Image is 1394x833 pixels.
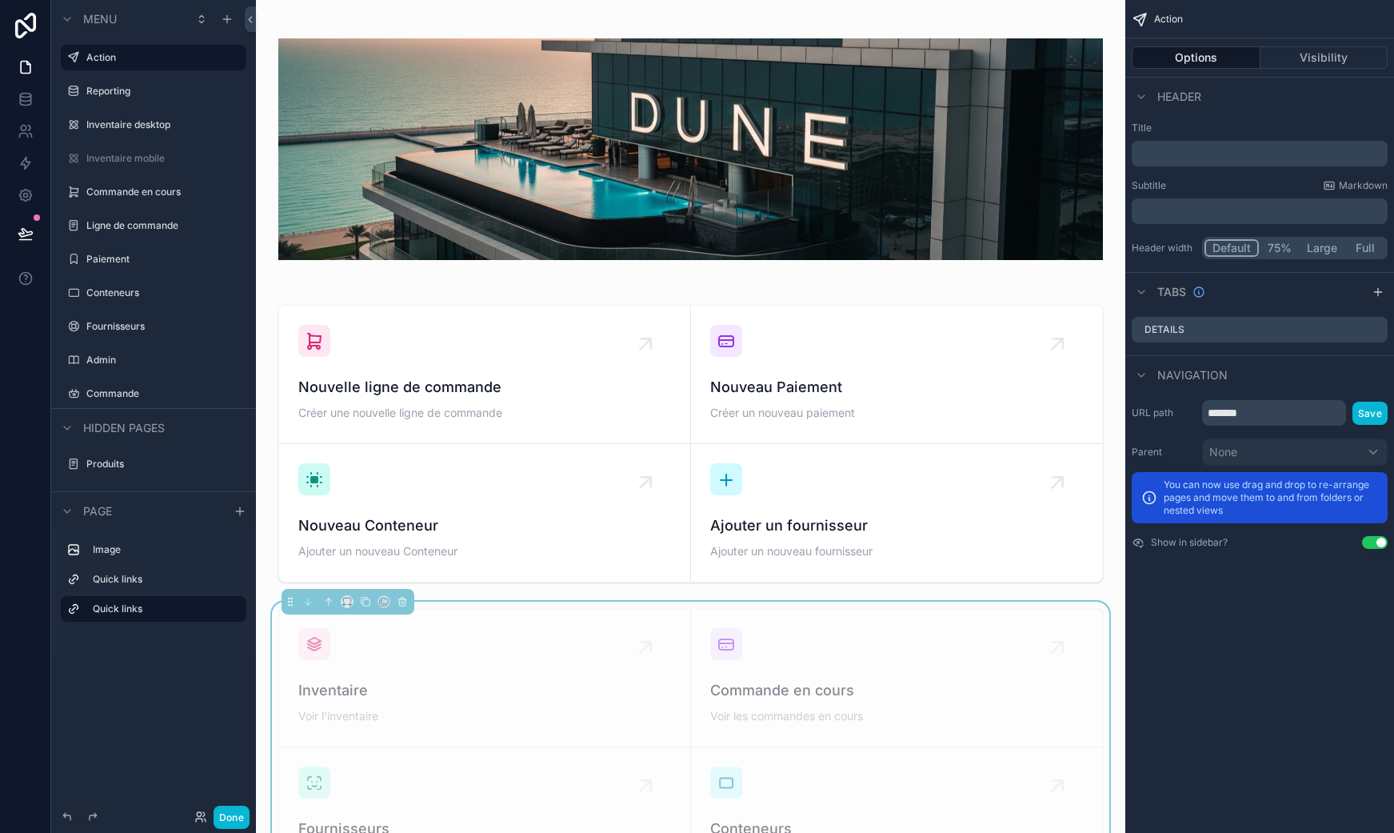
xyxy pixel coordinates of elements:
span: Markdown [1339,179,1388,192]
label: Details [1144,323,1184,336]
span: Voir les commandes en cours [710,708,1084,724]
label: Commande en cours [86,186,243,198]
label: Subtitle [1132,179,1166,192]
label: Title [1132,122,1388,134]
label: Fournisseurs [86,320,243,333]
div: scrollable content [1132,141,1388,166]
label: Inventaire desktop [86,118,243,131]
button: Full [1344,239,1385,257]
label: Show in sidebar? [1151,536,1228,549]
button: Default [1204,239,1259,257]
label: Quick links [93,573,240,586]
label: Inventaire mobile [86,152,243,165]
div: scrollable content [51,530,256,638]
span: None [1209,444,1237,460]
button: Save [1352,402,1388,425]
span: Menu [83,11,117,27]
label: URL path [1132,406,1196,419]
span: Commande en cours [710,679,1084,702]
div: scrollable content [1132,198,1388,224]
button: Visibility [1260,46,1388,69]
a: InventaireVoir l'inventaire [279,609,691,747]
label: Quick links [93,603,234,615]
span: Voir l'inventaire [298,708,671,724]
span: Navigation [1157,367,1228,383]
button: None [1202,439,1388,466]
button: Done [214,806,250,829]
label: Header width [1132,242,1196,254]
button: 75% [1259,239,1300,257]
label: Image [93,543,240,556]
span: Tabs [1157,284,1186,300]
a: Markdown [1323,179,1388,192]
label: Produits [86,458,243,471]
label: Parent [1132,446,1196,459]
button: Options [1132,46,1260,69]
p: You can now use drag and drop to re-arrange pages and move them to and from folders or nested views [1164,479,1378,517]
label: Action [86,51,237,64]
span: Action [1154,13,1183,26]
span: Inventaire [298,679,671,702]
label: Conteneurs [86,286,243,299]
label: Admin [86,354,243,366]
button: Large [1300,239,1344,257]
span: Header [1157,89,1201,105]
span: Page [83,503,112,519]
label: Reporting [86,85,243,98]
a: Commande en coursVoir les commandes en cours [691,609,1103,747]
label: Ligne de commande [86,219,243,232]
span: Hidden pages [83,420,165,436]
label: Commande [86,387,243,400]
label: Paiement [86,253,243,266]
